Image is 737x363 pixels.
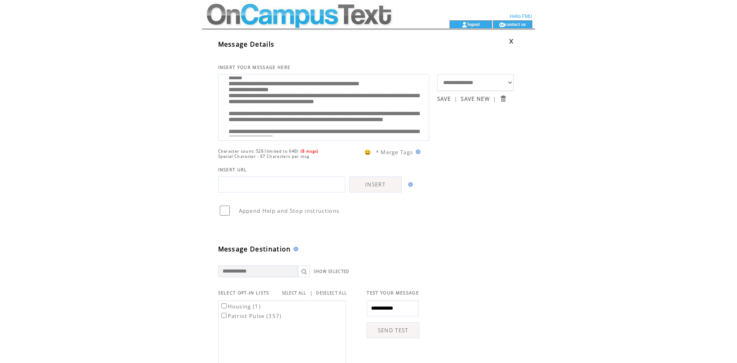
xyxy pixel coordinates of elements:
a: SELECT ALL [282,290,307,296]
span: TEST YOUR MESSAGE [367,290,419,296]
span: | [493,95,496,102]
img: help.gif [413,149,420,154]
a: SAVE NEW [461,95,490,102]
span: Special Character - 67 Characters per msg [218,154,310,159]
span: | [454,95,457,102]
a: DESELECT ALL [316,290,347,296]
span: SELECT OPT-IN LISTS [218,290,270,296]
label: Patriot Pulse (357) [220,312,282,320]
span: 😀 [364,149,371,156]
a: SHOW SELECTED [314,269,350,274]
img: account_icon.gif [461,22,467,28]
a: contact us [505,22,526,27]
span: (8 msgs) [301,149,319,154]
span: * Merge Tags [376,149,413,156]
img: contact_us_icon.gif [499,22,505,28]
span: Message Details [218,40,275,49]
input: Housing (1) [221,303,227,308]
label: Housing (1) [220,303,261,310]
a: SAVE [437,95,451,102]
img: help.gif [291,247,298,251]
a: logout [467,22,480,27]
img: help.gif [406,182,413,187]
span: Append Help and Stop instructions [239,207,340,214]
input: Submit [499,95,507,102]
a: INSERT [349,177,402,192]
span: Hello FMU [510,14,532,19]
span: INSERT URL [218,167,247,173]
span: Message Destination [218,245,291,253]
a: SEND TEST [367,322,419,338]
span: | [310,289,313,296]
input: Patriot Pulse (357) [221,313,227,318]
span: Character count: 528 (limited to 640) [218,149,299,154]
span: INSERT YOUR MESSAGE HERE [218,65,291,70]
